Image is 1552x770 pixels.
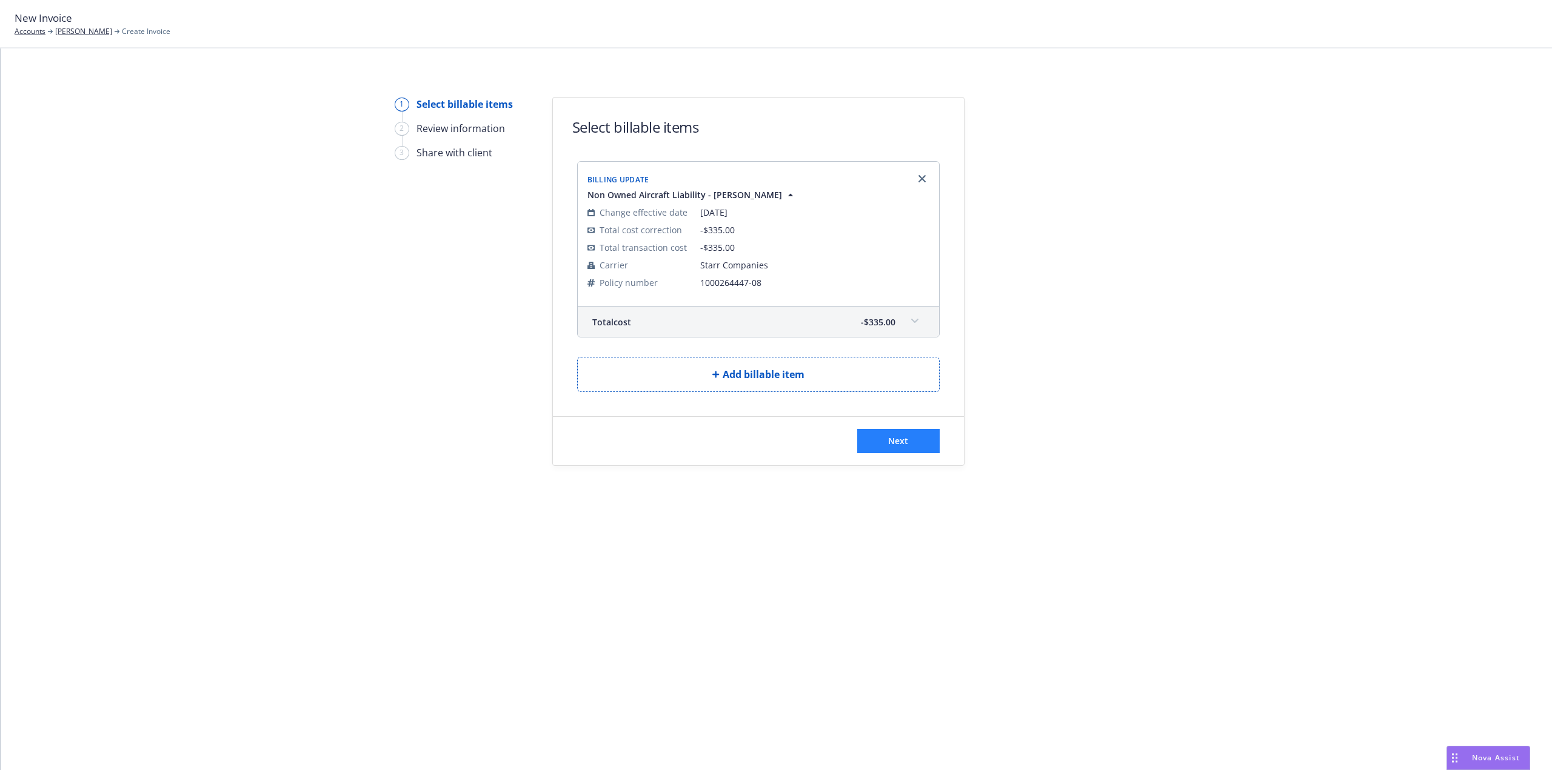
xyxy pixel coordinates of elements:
span: Add billable item [723,367,804,382]
div: Drag to move [1447,746,1462,769]
span: Carrier [600,259,628,271]
span: Policy number [600,276,658,289]
button: Next [857,429,940,453]
span: Change effective date [600,206,687,219]
span: -$335.00 [700,224,735,236]
span: Nova Assist [1472,752,1520,763]
div: Review information [416,121,505,136]
div: Totalcost-$335.00 [578,307,939,337]
span: -$335.00 [700,242,735,253]
button: Non Owned Aircraft Liability - [PERSON_NAME] [587,188,797,201]
span: Non Owned Aircraft Liability - [PERSON_NAME] [587,188,782,201]
div: 1 [395,98,409,111]
span: Starr Companies [700,259,929,271]
div: 2 [395,122,409,136]
span: Next [888,435,908,446]
span: 1000264447-08 [700,276,929,289]
span: Billing Update [587,174,649,185]
h1: Select billable items [572,117,699,137]
span: Total cost [592,316,631,328]
a: [PERSON_NAME] [55,26,112,37]
button: Nova Assist [1447,746,1530,770]
a: Accounts [15,26,45,37]
span: Total transaction cost [600,241,687,254]
span: New Invoice [15,10,72,26]
span: -$335.00 [861,316,895,328]
div: Share with client [416,145,492,160]
button: Add billable item [577,357,940,392]
a: Remove browser [915,171,929,186]
span: [DATE] [700,206,929,219]
span: Total cost correction [600,224,682,236]
span: Create Invoice [122,26,170,37]
div: Select billable items [416,97,513,111]
div: 3 [395,146,409,160]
